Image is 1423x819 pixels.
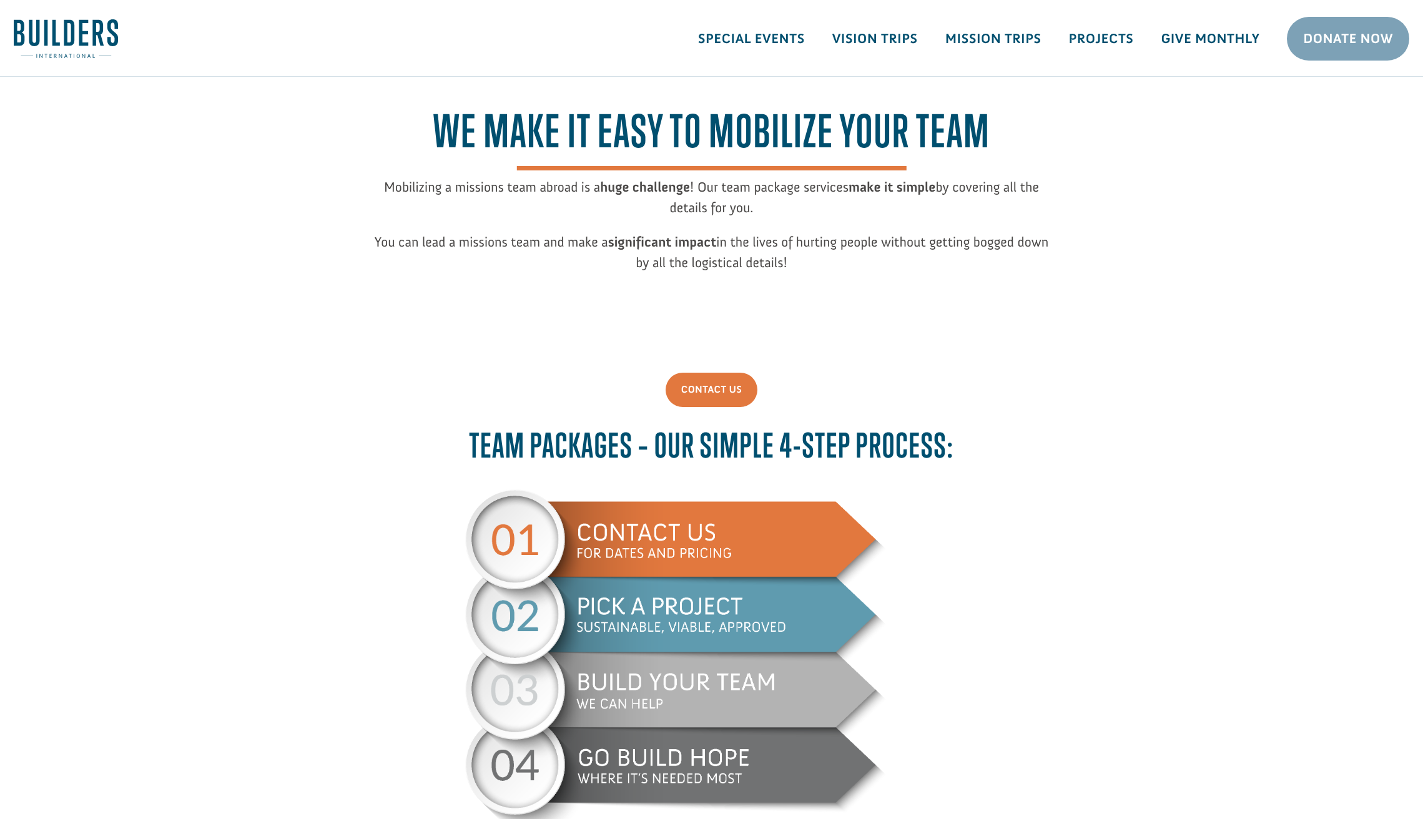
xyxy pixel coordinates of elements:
[819,21,932,57] a: Vision Trips
[1147,21,1273,57] a: Give Monthly
[375,233,1049,271] span: You can lead a missions team and make a in the lives of hurting people without getting bogged dow...
[375,177,1049,232] p: Mobilizing a missions team abroad is a ! Our team package services by covering all the details fo...
[433,105,990,170] span: We make it easy to mobilize your team
[849,179,935,195] strong: make it simple
[684,21,819,57] a: Special Events
[469,425,953,465] span: Team Packages – Our simple 4-step process:
[666,373,757,407] a: Contact Us
[1055,21,1148,57] a: Projects
[1287,17,1409,61] a: Donate Now
[932,21,1055,57] a: Mission Trips
[600,179,690,195] strong: huge challenge
[14,19,118,58] img: Builders International
[608,233,717,250] strong: significant impact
